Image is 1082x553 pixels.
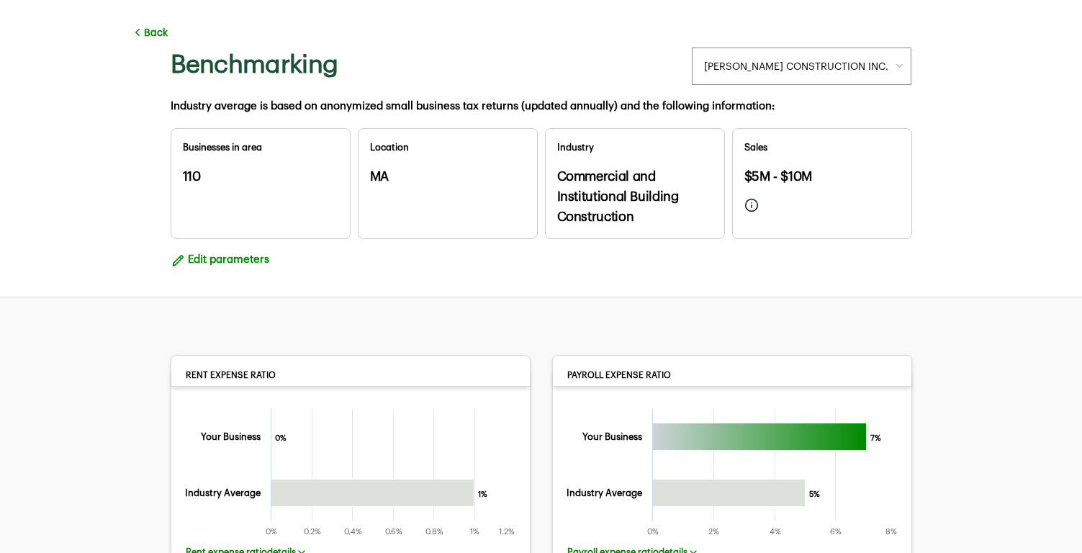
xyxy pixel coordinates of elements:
h3: Rent Expense Ratio [186,370,276,380]
text: 1.2% [498,528,514,536]
svg: Interactive chart [186,401,515,545]
text: Industry Average [185,488,261,499]
span: MA [370,166,526,186]
text: 8% [885,528,896,536]
button: Back [131,26,168,39]
text: 2% [708,528,719,536]
text: 0.6% [384,528,402,536]
text: 0% [647,528,659,536]
span: Industry average is based on anonymized small business tax returns (updated annually) and the fol... [171,99,775,114]
span: Location [370,140,526,155]
text: 1% [478,490,487,498]
rect: Industry Average, 5. [652,480,805,507]
button: Benchmarking Info [744,198,759,215]
text: 0% [266,528,277,536]
div: Chart. Highcharts interactive chart. [567,401,897,545]
text: Your Business [582,432,642,441]
span: Industry [557,140,713,155]
text: 1% [470,528,479,536]
rect: Your Business, 7. [652,423,866,451]
span: Sales [744,140,900,155]
span: $5M - $10M [744,166,900,186]
span: Businesses in area [183,140,338,155]
button: edit benchmarking parameters [171,253,269,268]
text: Your Business [200,432,261,441]
strong: 110 [183,166,338,186]
text: 0% [275,434,287,442]
text: 0.2% [303,528,320,536]
text: 0.8% [425,528,443,536]
h1: Benchmarking [131,48,378,85]
text: 7% [870,434,881,442]
text: 5% [809,490,820,498]
span: Commercial and Institutional Building Construction [557,166,713,227]
text: Industry Average [567,488,643,499]
h3: Payroll Expense Ratio [567,370,671,380]
svg: Interactive chart [567,401,897,545]
text: 0.4% [343,528,361,536]
rect: Industry Average, 1. [271,480,474,507]
div: Chart. Highcharts interactive chart. [186,401,515,545]
text: 4% [769,528,780,536]
text: 6% [830,528,842,536]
